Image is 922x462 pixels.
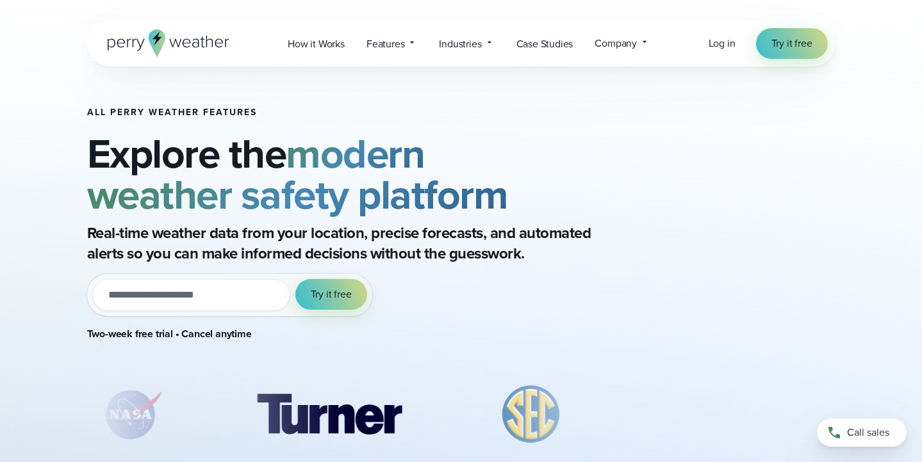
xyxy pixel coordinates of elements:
[87,123,508,225] strong: modern weather safety platform
[709,36,736,51] a: Log in
[86,383,176,447] div: 1 of 8
[288,36,345,52] span: How it Works
[516,36,573,52] span: Case Studies
[642,383,824,447] div: 4 of 8
[87,326,252,341] strong: Two-week free trial • Cancel anytime
[87,133,643,215] h2: Explore the
[277,31,356,57] a: How it Works
[295,279,367,310] button: Try it free
[756,28,828,59] a: Try it free
[482,383,580,447] div: 3 of 8
[847,425,889,440] span: Call sales
[87,223,600,264] p: Real-time weather data from your location, precise forecasts, and automated alerts so you can mak...
[86,383,176,447] img: NASA.svg
[506,31,584,57] a: Case Studies
[87,108,643,118] h1: All Perry Weather Features
[238,383,420,447] div: 2 of 8
[482,383,580,447] img: %E2%9C%85-SEC.svg
[817,418,907,447] a: Call sales
[366,36,405,52] span: Features
[238,383,420,447] img: Turner-Construction_1.svg
[87,383,643,453] div: slideshow
[595,36,637,51] span: Company
[439,36,481,52] span: Industries
[311,287,352,302] span: Try it free
[771,36,812,51] span: Try it free
[642,383,824,447] img: Amazon-Air.svg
